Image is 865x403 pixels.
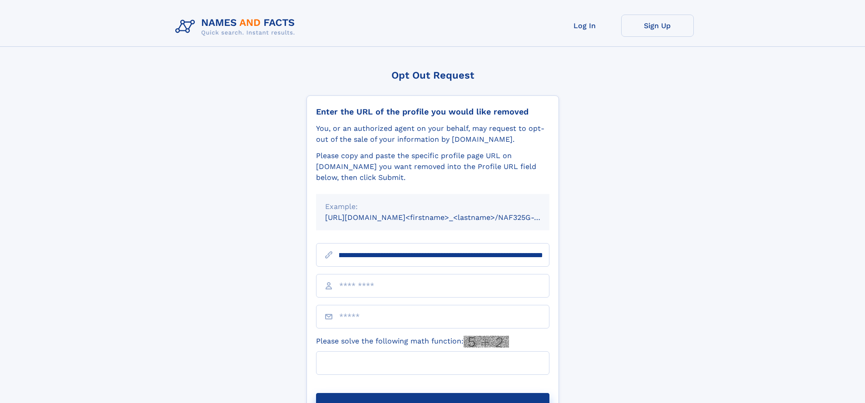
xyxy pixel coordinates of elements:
[549,15,621,37] a: Log In
[316,107,549,117] div: Enter the URL of the profile you would like removed
[316,123,549,145] div: You, or an authorized agent on your behalf, may request to opt-out of the sale of your informatio...
[306,70,559,81] div: Opt Out Request
[325,213,567,222] small: [URL][DOMAIN_NAME]<firstname>_<lastname>/NAF325G-xxxxxxxx
[316,150,549,183] div: Please copy and paste the specific profile page URL on [DOMAIN_NAME] you want removed into the Pr...
[325,201,540,212] div: Example:
[172,15,302,39] img: Logo Names and Facts
[316,336,509,348] label: Please solve the following math function:
[621,15,694,37] a: Sign Up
